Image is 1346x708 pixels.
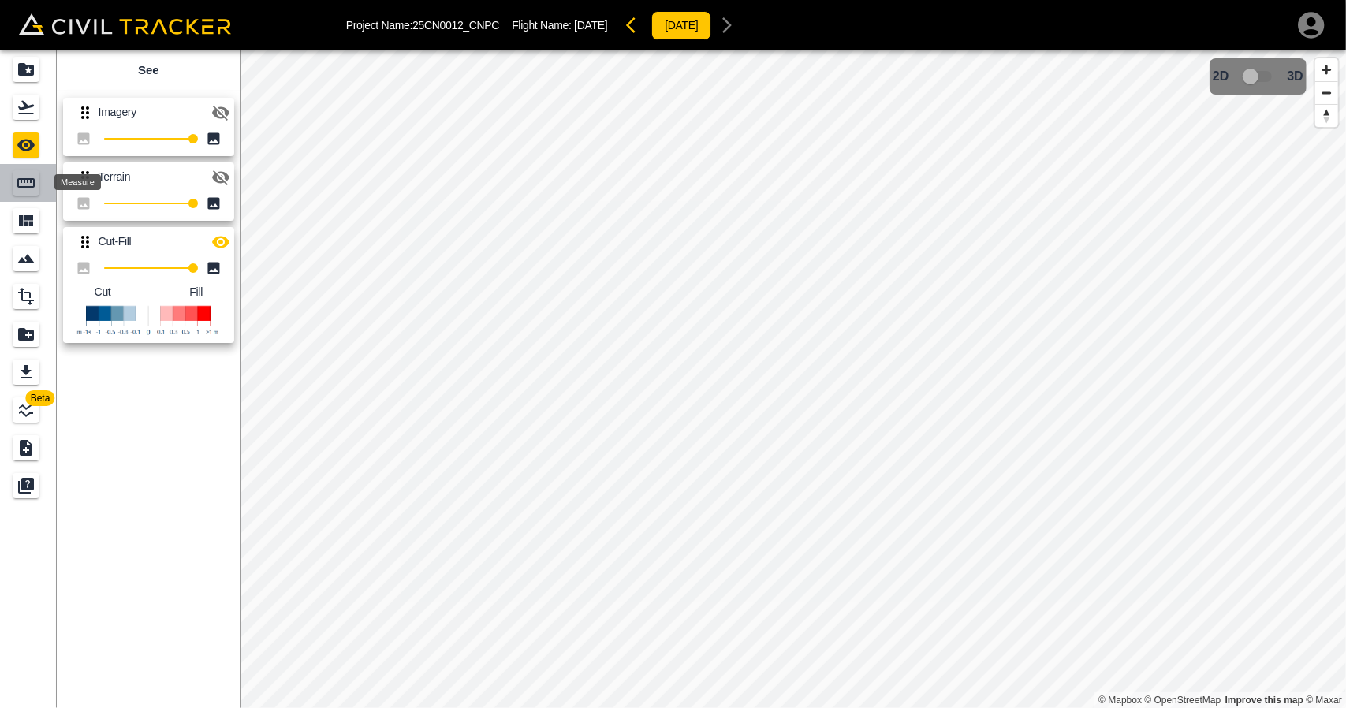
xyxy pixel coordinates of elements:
span: 3D [1288,69,1303,84]
span: 3D model not uploaded yet [1236,61,1281,91]
canvas: Map [240,50,1346,708]
span: [DATE] [574,19,607,32]
p: Flight Name: [512,19,607,32]
button: Zoom out [1315,81,1338,104]
a: Mapbox [1098,695,1142,706]
a: OpenStreetMap [1145,695,1221,706]
button: Reset bearing to north [1315,104,1338,127]
a: Maxar [1306,695,1342,706]
button: Zoom in [1315,58,1338,81]
a: Map feedback [1225,695,1303,706]
span: 2D [1213,69,1229,84]
img: Civil Tracker [19,13,231,35]
div: Measure [54,174,101,190]
button: [DATE] [651,11,711,40]
p: Project Name: 25CN0012_CNPC [346,19,500,32]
